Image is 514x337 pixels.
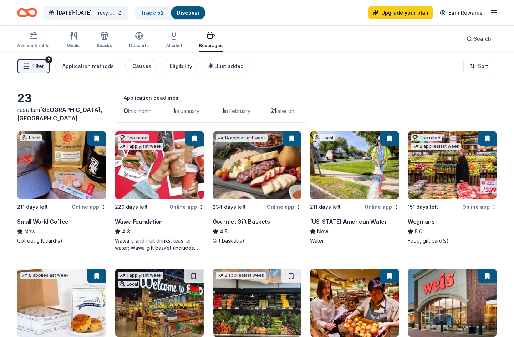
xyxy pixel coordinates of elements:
div: Beverages [199,43,223,48]
div: Local [20,134,42,141]
span: 4.5 [220,227,228,236]
button: Application methods [55,59,119,73]
a: Image for Wawa FoundationTop rated1 applylast week220 days leftOnline appWawa Foundation4.8Wawa b... [115,131,204,252]
div: Water [310,237,399,244]
div: Top rated [118,134,149,141]
div: Online app [267,202,301,211]
img: Image for Safeway [310,269,399,337]
button: Filter2 [17,59,50,73]
div: Wegmans [408,217,434,226]
button: Snacks [97,28,112,52]
img: Image for Wegmans [408,131,497,199]
div: Coffee, gift card(s) [17,237,106,244]
span: 1 [173,107,175,114]
button: Desserts [129,28,149,52]
div: Food, gift card(s) [408,237,497,244]
div: 2 applies last week [411,143,461,150]
img: Image for Gourmet Gift Baskets [213,131,301,199]
div: Online app [365,202,399,211]
div: Causes [132,62,151,71]
img: Image for Wawa Foundation [115,131,204,199]
span: Sort [478,62,488,71]
div: results [17,105,106,123]
div: 14 applies last week [216,134,268,142]
img: Image for Termini Brothers Bakery [17,269,106,337]
span: in [17,106,102,122]
span: Filter [31,62,44,71]
div: Auction & raffle [17,43,50,48]
span: 0 [124,107,128,114]
div: 211 days left [310,203,341,211]
span: 5.0 [415,227,422,236]
span: this month [128,108,152,114]
div: Local [313,134,335,141]
div: 8 applies last week [20,272,70,279]
img: Image for Food Bazaar [115,269,204,337]
img: Image for New Jersey American Water [310,131,399,199]
div: 151 days left [408,203,438,211]
a: Image for Gourmet Gift Baskets14 applieslast week234 days leftOnline appGourmet Gift Baskets4.5Gi... [213,131,302,244]
div: Alcohol [166,43,182,48]
img: Image for MOM'S Organic Market [213,269,301,337]
button: Sort [463,59,494,73]
span: Just added [215,63,244,69]
button: Beverages [199,28,223,52]
div: Top rated [411,134,442,141]
div: Meals [67,43,80,48]
div: Online app [169,202,204,211]
span: [DATE]-[DATE] Tricky Tray [57,9,114,17]
div: Online app [462,202,497,211]
div: 1 apply last week [118,272,163,279]
div: 234 days left [213,203,246,211]
div: 220 days left [115,203,148,211]
a: Track· 52 [141,10,164,16]
a: Image for New Jersey American Water Local211 days leftOnline app[US_STATE] American WaterNewWater [310,131,399,244]
div: Eligibility [170,62,192,71]
div: 23 [17,91,106,105]
button: Meals [67,28,80,52]
img: Image for Small World Coffee [17,131,106,199]
div: 211 days left [17,203,48,211]
div: Online app [72,202,106,211]
div: 2 applies last week [216,272,266,279]
span: 4.8 [122,227,130,236]
a: Image for Small World CoffeeLocal211 days leftOnline appSmall World CoffeeNewCoffee, gift card(s) [17,131,106,244]
span: 1 [222,107,224,114]
div: Gourmet Gift Baskets [213,217,270,226]
span: 21 [270,107,276,114]
span: New [317,227,329,236]
div: Desserts [129,43,149,48]
button: Search [461,32,497,46]
button: Alcohol [166,28,182,52]
div: Wawa Foundation [115,217,163,226]
button: Eligibility [163,59,198,73]
div: Gift basket(s) [213,237,302,244]
button: Auction & raffle [17,28,50,52]
span: in February [224,108,250,114]
span: Search [474,35,491,43]
div: 1 apply last week [118,143,163,150]
a: Home [17,4,37,21]
div: [US_STATE] American Water [310,217,387,226]
button: Just added [204,59,249,73]
span: later on... [276,108,297,114]
div: 2 [45,56,52,63]
a: Earn Rewards [436,6,487,19]
div: Small World Coffee [17,217,68,226]
span: New [24,227,36,236]
button: Track· 52Discover [134,6,206,20]
div: Application deadlines [124,94,299,102]
div: Application methods [62,62,114,71]
img: Image for Weis Markets [408,269,497,337]
div: Local [118,281,139,288]
a: Image for WegmansTop rated2 applieslast week151 days leftOnline appWegmans5.0Food, gift card(s) [408,131,497,244]
span: in January [175,108,199,114]
div: Snacks [97,43,112,48]
button: Causes [125,59,157,73]
button: [DATE]-[DATE] Tricky Tray [43,6,128,20]
a: Upgrade your plan [368,6,433,19]
div: Wawa brand fruit drinks, teas, or water; Wawa gift basket (includes Wawa products and coupons) [115,237,204,252]
a: Discover [177,10,200,16]
span: [GEOGRAPHIC_DATA], [GEOGRAPHIC_DATA] [17,106,102,122]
